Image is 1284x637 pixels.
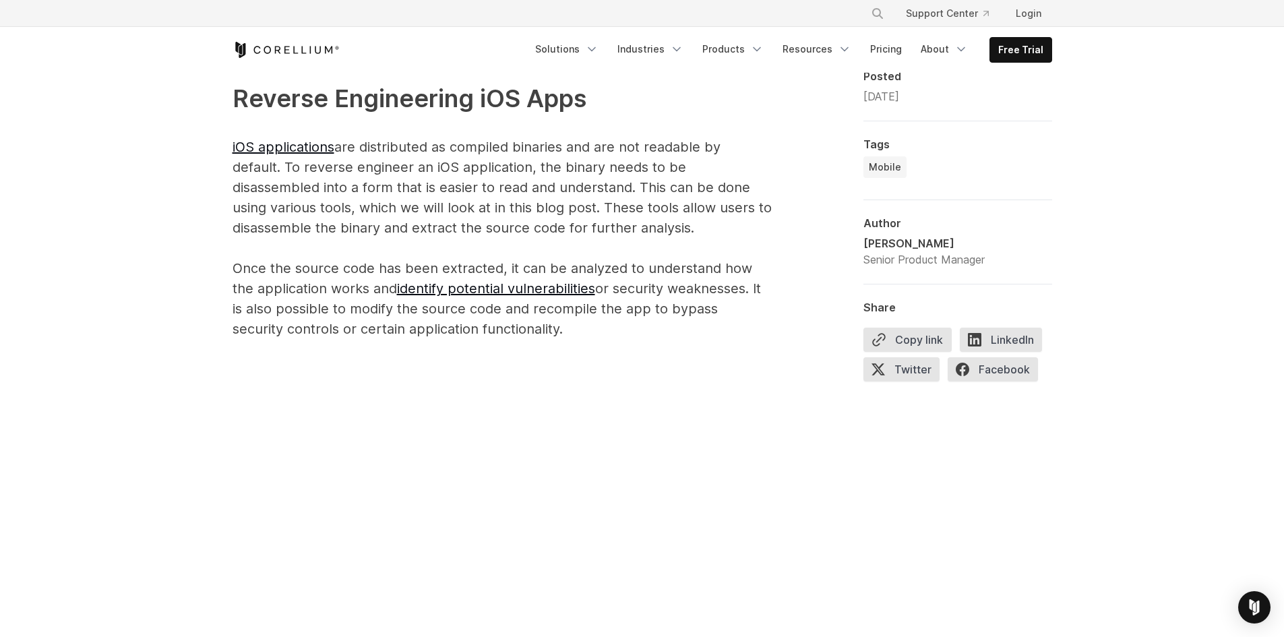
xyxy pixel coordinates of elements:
[960,328,1042,352] span: LinkedIn
[863,328,952,352] button: Copy link
[774,37,859,61] a: Resources
[863,156,907,178] a: Mobile
[865,1,890,26] button: Search
[527,37,1052,63] div: Navigation Menu
[233,80,772,339] p: are distributed as compiled binaries and are not readable by default. To reverse engineer an iOS ...
[895,1,1000,26] a: Support Center
[863,69,1052,83] div: Posted
[862,37,910,61] a: Pricing
[948,357,1046,387] a: Facebook
[855,1,1052,26] div: Navigation Menu
[233,42,340,58] a: Corellium Home
[397,280,595,297] a: identify potential vulnerabilities
[948,357,1038,382] span: Facebook
[694,37,772,61] a: Products
[913,37,976,61] a: About
[863,251,985,268] div: Senior Product Manager
[863,216,1052,230] div: Author
[869,160,901,174] span: Mobile
[233,84,586,113] span: Reverse Engineering iOS Apps
[863,301,1052,314] div: Share
[609,37,692,61] a: Industries
[990,38,1051,62] a: Free Trial
[527,37,607,61] a: Solutions
[863,235,985,251] div: [PERSON_NAME]
[863,90,899,103] span: [DATE]
[863,357,948,387] a: Twitter
[1238,591,1271,624] div: Open Intercom Messenger
[863,138,1052,151] div: Tags
[960,328,1050,357] a: LinkedIn
[233,139,334,155] a: iOS applications
[863,357,940,382] span: Twitter
[1005,1,1052,26] a: Login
